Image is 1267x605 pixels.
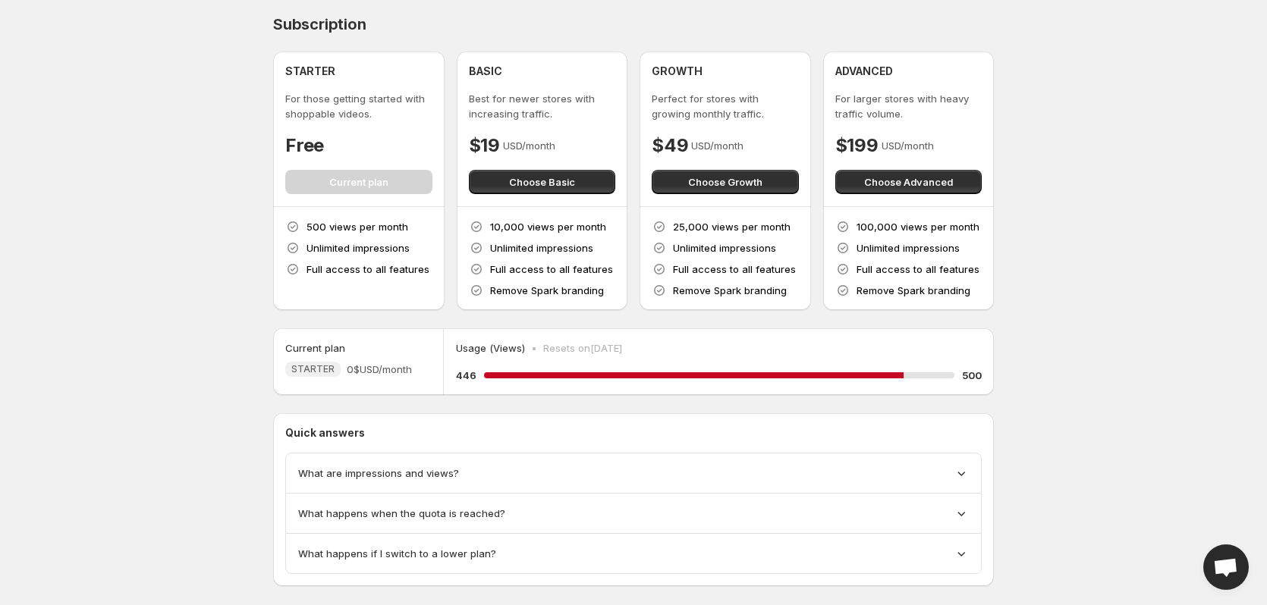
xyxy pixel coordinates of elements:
span: STARTER [291,363,335,375]
h4: $49 [652,133,688,158]
span: Choose Advanced [864,174,953,190]
h4: Free [285,133,324,158]
p: Unlimited impressions [857,240,960,255]
p: Remove Spark branding [673,283,787,298]
h4: STARTER [285,64,335,79]
span: Choose Basic [509,174,575,190]
span: 0$ USD/month [347,362,412,377]
p: Remove Spark branding [490,283,604,298]
p: Resets on [DATE] [543,340,622,356]
h4: BASIC [469,64,502,79]
button: Choose Advanced [835,170,982,194]
p: For larger stores with heavy traffic volume. [835,91,982,121]
p: 500 views per month [307,219,408,234]
p: Remove Spark branding [857,283,970,298]
p: Usage (Views) [456,340,525,356]
h4: ADVANCED [835,64,893,79]
p: Unlimited impressions [490,240,593,255]
p: Full access to all features [857,262,979,277]
p: Full access to all features [490,262,613,277]
p: Unlimited impressions [307,240,410,255]
span: Choose Growth [688,174,762,190]
span: What are impressions and views? [298,466,459,481]
p: USD/month [691,138,744,153]
p: Quick answers [285,425,982,440]
p: 25,000 views per month [673,219,791,234]
p: Unlimited impressions [673,240,776,255]
button: Choose Basic [469,170,616,194]
h4: $19 [469,133,500,158]
h4: Subscription [273,15,366,33]
h5: 500 [962,368,982,383]
p: Full access to all features [673,262,796,277]
button: Choose Growth [652,170,799,194]
p: 10,000 views per month [490,219,606,234]
p: USD/month [503,138,555,153]
p: Perfect for stores with growing monthly traffic. [652,91,799,121]
p: USD/month [882,138,934,153]
p: Best for newer stores with increasing traffic. [469,91,616,121]
a: Open chat [1203,544,1249,590]
h5: Current plan [285,340,345,356]
p: • [531,340,537,356]
p: 100,000 views per month [857,219,979,234]
p: For those getting started with shoppable videos. [285,91,432,121]
p: Full access to all features [307,262,429,277]
span: What happens if I switch to a lower plan? [298,546,496,561]
h4: $199 [835,133,879,158]
span: What happens when the quota is reached? [298,506,505,521]
h5: 446 [456,368,476,383]
h4: GROWTH [652,64,703,79]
